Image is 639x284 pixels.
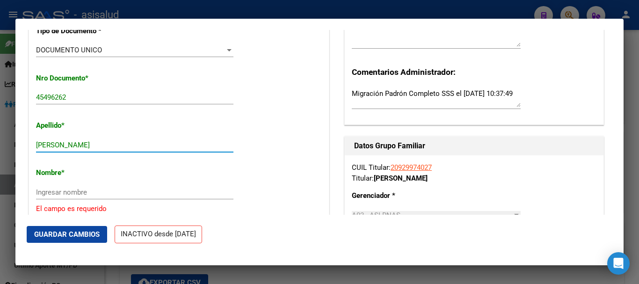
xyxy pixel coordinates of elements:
p: Nro Documento [36,73,122,84]
div: CUIL Titular: Titular: [352,162,596,183]
p: Tipo de Documento * [36,26,122,36]
a: 20929974027 [391,163,432,172]
p: Gerenciador * [352,190,425,201]
div: Open Intercom Messenger [607,252,630,275]
button: Guardar Cambios [27,226,107,243]
p: INACTIVO desde [DATE] [115,226,202,244]
span: A03 - ASI RNAS [352,211,400,219]
h1: Datos Grupo Familiar [354,140,594,152]
h3: Comentarios Administrador: [352,66,596,78]
p: Nombre [36,167,122,178]
span: DOCUMENTO UNICO [36,46,102,54]
span: Guardar Cambios [34,230,100,239]
p: El campo es requerido [36,204,322,214]
strong: [PERSON_NAME] [374,174,428,182]
p: Apellido [36,120,122,131]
